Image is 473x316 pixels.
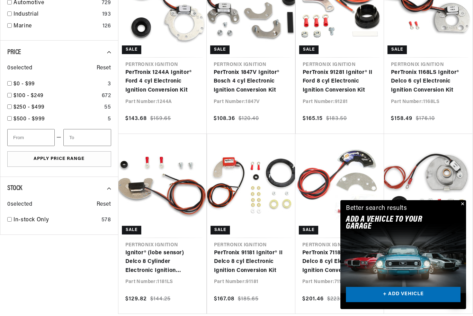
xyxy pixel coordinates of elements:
[97,64,111,73] span: Reset
[7,185,22,192] span: Stock
[346,204,407,214] div: Better search results
[7,64,32,73] span: 0 selected
[56,133,62,142] span: —
[7,200,32,209] span: 0 selected
[97,200,111,209] span: Reset
[214,249,288,275] a: PerTronix 91181 Ignitor® II Delco 8 cyl Electronic Ignition Conversion Kit
[14,116,45,122] span: $500 - $999
[104,103,111,112] div: 55
[14,93,44,99] span: $100 - $249
[14,22,100,31] a: Marine
[14,10,99,19] a: Industrial
[7,129,55,146] input: From
[108,80,111,89] div: 3
[14,81,35,87] span: $0 - $99
[346,287,461,302] a: + ADD VEHICLE
[458,200,466,208] button: Close
[108,115,111,124] div: 5
[7,49,21,56] span: Price
[346,216,443,230] h2: Add A VEHICLE to your garage
[101,216,111,225] div: 578
[125,68,200,95] a: PerTronix 1244A Ignitor® Ford 4 cyl Electronic Ignition Conversion Kit
[7,151,111,167] button: Apply Price Range
[102,10,111,19] div: 193
[102,22,111,31] div: 126
[303,68,377,95] a: PerTronix 91281 Ignitor® II Ford 8 cyl Electronic Ignition Conversion Kit
[14,216,99,225] a: In-stock Only
[63,129,111,146] input: To
[391,68,465,95] a: PerTronix 1168LS Ignitor® Delco 6 cyl Electronic Ignition Conversion Kit
[302,249,377,275] a: PerTronix 71181 Ignitor® III Delco 8 cyl Electronic Ignition Conversion Kit
[14,104,45,110] span: $250 - $499
[102,92,111,101] div: 672
[125,249,199,275] a: Ignitor® (lobe sensor) Delco 8 Cylinder Electronic Ignition Conversion Kit
[214,68,288,95] a: PerTronix 1847V Ignitor® Bosch 4 cyl Electronic Ignition Conversion Kit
